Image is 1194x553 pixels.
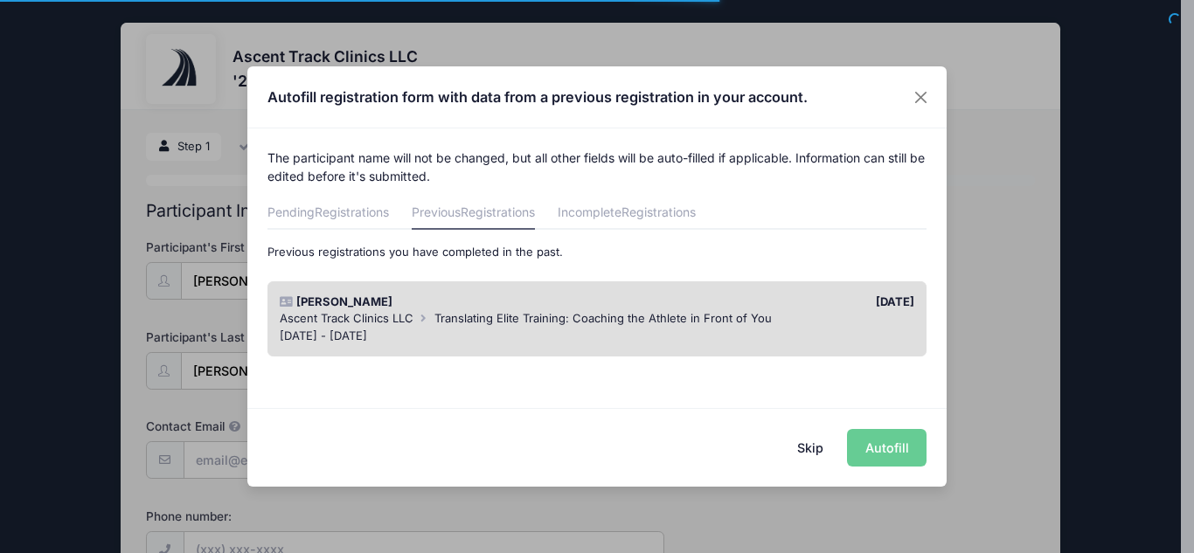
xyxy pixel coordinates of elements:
[267,198,389,230] a: Pending
[280,328,915,345] div: [DATE] - [DATE]
[267,244,927,261] p: Previous registrations you have completed in the past.
[434,311,772,325] span: Translating Elite Training: Coaching the Athlete in Front of You
[267,86,808,107] h4: Autofill registration form with data from a previous registration in your account.
[280,311,413,325] span: Ascent Track Clinics LLC
[558,198,696,230] a: Incomplete
[780,429,842,467] button: Skip
[906,81,937,113] button: Close
[461,204,535,219] span: Registrations
[412,198,535,230] a: Previous
[597,294,923,311] div: [DATE]
[271,294,597,311] div: [PERSON_NAME]
[267,149,927,185] p: The participant name will not be changed, but all other fields will be auto-filled if applicable....
[621,204,696,219] span: Registrations
[315,204,389,219] span: Registrations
